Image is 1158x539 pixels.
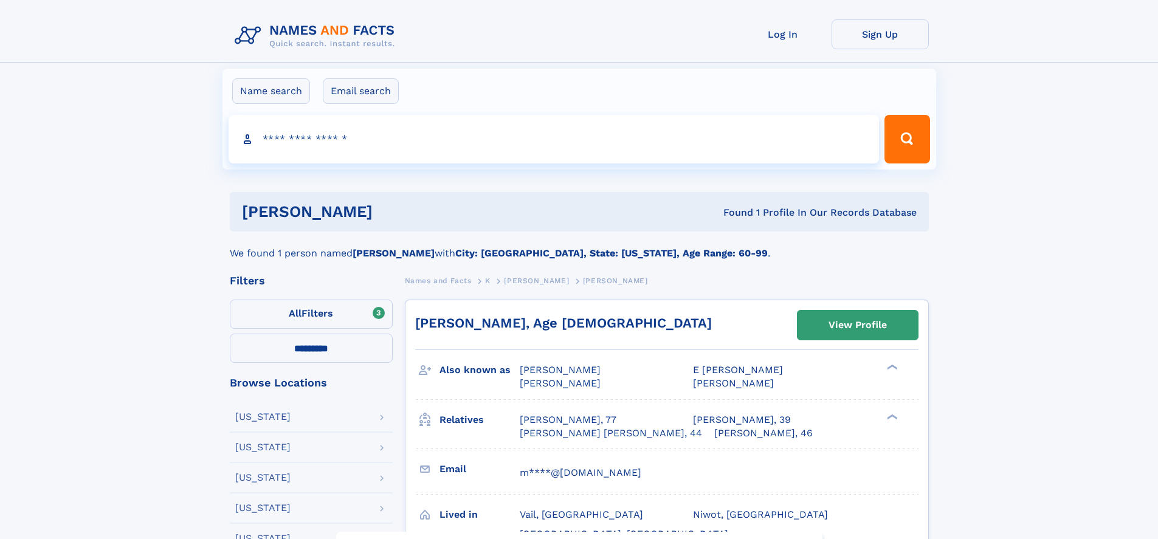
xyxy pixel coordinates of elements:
a: [PERSON_NAME], 77 [520,413,616,427]
a: [PERSON_NAME] [504,273,569,288]
div: ❯ [884,363,898,371]
img: Logo Names and Facts [230,19,405,52]
div: [US_STATE] [235,412,291,422]
div: [US_STATE] [235,503,291,513]
div: [US_STATE] [235,473,291,482]
label: Filters [230,300,393,329]
h3: Email [439,459,520,479]
b: City: [GEOGRAPHIC_DATA], State: [US_STATE], Age Range: 60-99 [455,247,768,259]
a: Sign Up [832,19,929,49]
span: Vail, [GEOGRAPHIC_DATA] [520,509,643,520]
label: Email search [323,78,399,104]
h3: Also known as [439,360,520,380]
div: ❯ [884,413,898,421]
h3: Lived in [439,504,520,525]
span: [PERSON_NAME] [583,276,648,285]
span: E [PERSON_NAME] [693,364,783,376]
span: K [485,276,491,285]
a: Names and Facts [405,273,472,288]
h3: Relatives [439,410,520,430]
a: [PERSON_NAME], 46 [714,427,813,440]
a: K [485,273,491,288]
div: View Profile [829,311,887,339]
span: Niwot, [GEOGRAPHIC_DATA] [693,509,828,520]
a: View Profile [798,311,918,340]
span: [PERSON_NAME] [520,364,601,376]
a: [PERSON_NAME], 39 [693,413,791,427]
a: [PERSON_NAME], Age [DEMOGRAPHIC_DATA] [415,315,712,331]
div: Found 1 Profile In Our Records Database [548,206,917,219]
input: search input [229,115,880,163]
button: Search Button [884,115,929,163]
span: [PERSON_NAME] [520,377,601,389]
h1: [PERSON_NAME] [242,204,548,219]
a: [PERSON_NAME] [PERSON_NAME], 44 [520,427,702,440]
div: Filters [230,275,393,286]
b: [PERSON_NAME] [353,247,435,259]
span: [PERSON_NAME] [504,276,569,285]
div: [US_STATE] [235,442,291,452]
div: Browse Locations [230,377,393,388]
div: We found 1 person named with . [230,232,929,261]
a: Log In [734,19,832,49]
span: All [289,307,302,319]
span: [PERSON_NAME] [693,377,774,389]
label: Name search [232,78,310,104]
